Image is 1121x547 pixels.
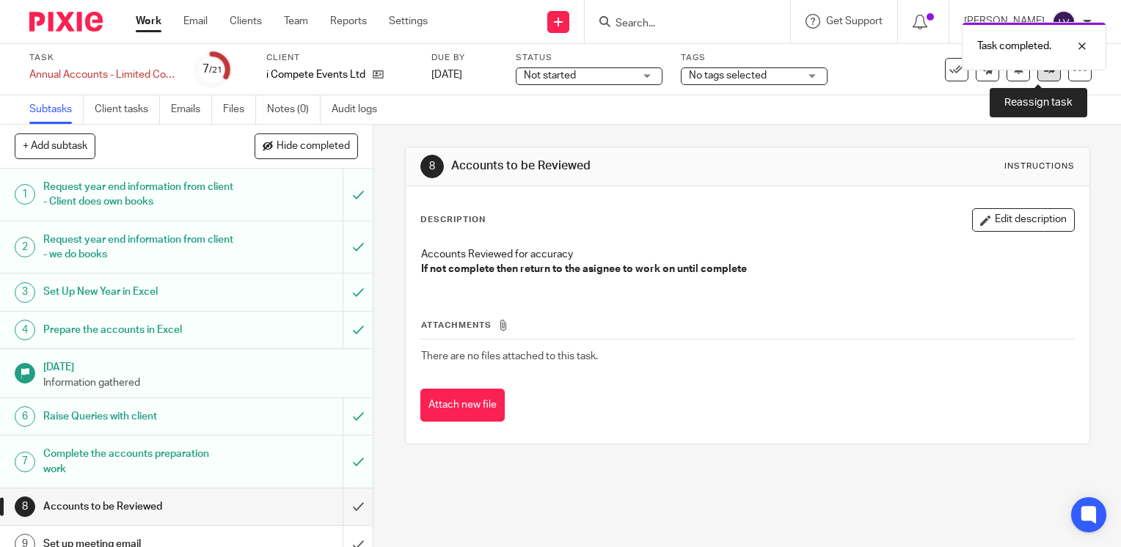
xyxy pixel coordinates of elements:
[43,405,233,427] h1: Raise Queries with client
[451,158,778,174] h1: Accounts to be Reviewed
[972,208,1075,232] button: Edit description
[43,281,233,303] h1: Set Up New Year in Excel
[43,356,359,375] h1: [DATE]
[1004,161,1075,172] div: Instructions
[29,67,176,82] div: Annual Accounts - Limited Companies
[15,133,95,158] button: + Add subtask
[15,282,35,303] div: 3
[284,14,308,29] a: Team
[15,496,35,517] div: 8
[421,351,598,361] span: There are no files attached to this task.
[43,229,233,266] h1: Request year end information from client - we do books
[431,70,462,80] span: [DATE]
[43,375,359,390] p: Information gathered
[43,319,233,341] h1: Prepare the accounts in Excel
[1052,10,1076,34] img: svg%3E
[15,184,35,205] div: 1
[15,406,35,427] div: 6
[421,247,1074,262] p: Accounts Reviewed for accuracy
[29,95,84,124] a: Subtasks
[230,14,262,29] a: Clients
[277,141,350,153] span: Hide completed
[255,133,358,158] button: Hide completed
[332,95,388,124] a: Audit logs
[43,496,233,518] h1: Accounts to be Reviewed
[330,14,367,29] a: Reports
[95,95,160,124] a: Client tasks
[420,214,486,226] p: Description
[136,14,161,29] a: Work
[266,67,365,82] p: i Compete Events Ltd
[977,39,1051,54] p: Task completed.
[183,14,208,29] a: Email
[202,61,222,78] div: 7
[389,14,428,29] a: Settings
[29,52,176,64] label: Task
[431,52,497,64] label: Due by
[43,176,233,213] h1: Request year end information from client - Client does own books
[420,155,444,178] div: 8
[421,264,747,274] strong: If not complete then return to the asignee to work on until complete
[209,66,222,74] small: /21
[43,443,233,480] h1: Complete the accounts preparation work
[516,52,662,64] label: Status
[266,52,413,64] label: Client
[15,452,35,472] div: 7
[267,95,321,124] a: Notes (0)
[421,321,492,329] span: Attachments
[29,12,103,32] img: Pixie
[420,389,505,422] button: Attach new file
[524,70,576,81] span: Not started
[223,95,256,124] a: Files
[15,237,35,257] div: 2
[171,95,212,124] a: Emails
[689,70,767,81] span: No tags selected
[15,320,35,340] div: 4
